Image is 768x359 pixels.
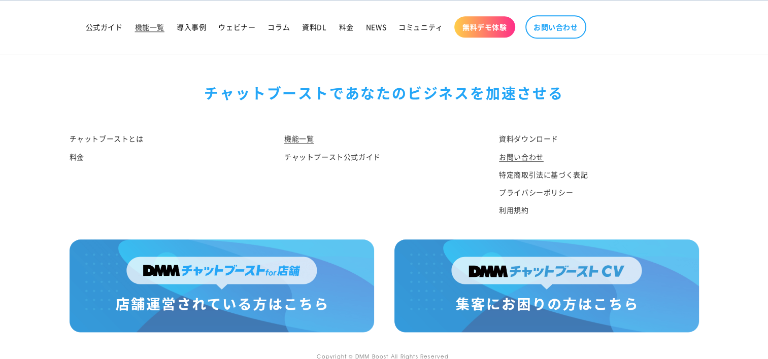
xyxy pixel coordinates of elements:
[177,22,206,31] span: 導入事例
[284,148,381,166] a: チャットブースト公式ガイド
[366,22,386,31] span: NEWS
[499,184,573,201] a: プライバシーポリシー
[454,16,515,38] a: 無料デモ体験
[398,22,443,31] span: コミュニティ
[499,166,588,184] a: 特定商取引法に基づく表記
[533,22,578,31] span: お問い合わせ
[171,16,212,38] a: 導入事例
[261,16,296,38] a: コラム
[499,148,544,166] a: お問い合わせ
[135,22,164,31] span: 機能一覧
[462,22,507,31] span: 無料デモ体験
[212,16,261,38] a: ウェビナー
[70,80,699,105] div: チャットブーストで あなたのビジネスを加速させる
[499,201,528,219] a: 利用規約
[499,132,558,148] a: 資料ダウンロード
[302,22,326,31] span: 資料DL
[392,16,449,38] a: コミュニティ
[360,16,392,38] a: NEWS
[268,22,290,31] span: コラム
[70,239,374,332] img: 店舗運営されている方はこちら
[80,16,129,38] a: 公式ガイド
[333,16,360,38] a: 料金
[70,148,84,166] a: 料金
[284,132,314,148] a: 機能一覧
[525,15,586,39] a: お問い合わせ
[86,22,123,31] span: 公式ガイド
[70,132,144,148] a: チャットブーストとは
[394,239,699,332] img: 集客にお困りの方はこちら
[218,22,255,31] span: ウェビナー
[129,16,171,38] a: 機能一覧
[339,22,354,31] span: 料金
[296,16,332,38] a: 資料DL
